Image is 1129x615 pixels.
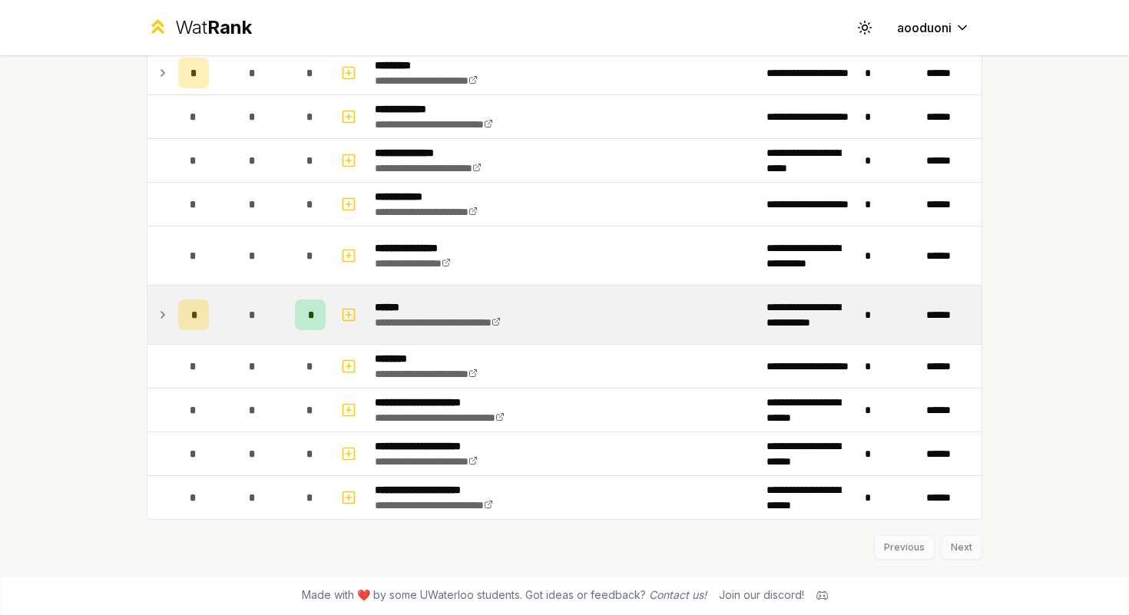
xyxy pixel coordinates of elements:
span: aooduoni [897,18,952,37]
span: Made with ❤️ by some UWaterloo students. Got ideas or feedback? [302,587,707,603]
a: WatRank [147,15,252,40]
button: aooduoni [885,14,982,41]
div: Join our discord! [719,587,804,603]
span: Rank [207,16,252,38]
a: Contact us! [649,588,707,601]
div: Wat [175,15,252,40]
